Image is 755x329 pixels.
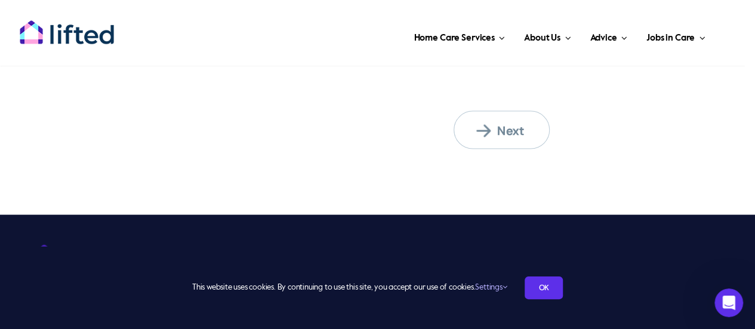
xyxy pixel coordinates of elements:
[454,111,550,149] a: Next
[714,288,743,317] iframe: Intercom live chat
[19,20,115,32] a: lifted-logo
[643,18,709,54] a: Jobs in Care
[475,284,507,291] a: Settings
[586,18,630,54] a: Advice
[30,245,148,274] img: logo-white
[414,29,494,48] span: Home Care Services
[525,276,563,299] a: OK
[192,278,507,297] span: This website uses cookies. By continuing to use this site, you accept our use of cookies.
[410,18,509,54] a: Home Care Services
[646,29,695,48] span: Jobs in Care
[140,18,709,54] nav: Main Menu
[476,123,542,139] span: Next
[590,29,617,48] span: Advice
[524,29,560,48] span: About Us
[520,18,574,54] a: About Us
